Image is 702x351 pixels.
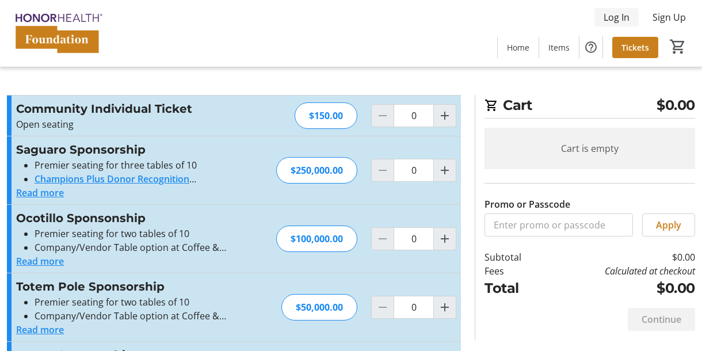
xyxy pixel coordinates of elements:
a: Tickets [612,37,658,58]
input: Totem Pole Sponsorship Quantity [394,296,434,319]
button: Help [579,36,602,59]
img: HonorHealth Foundation's Logo [7,5,109,62]
span: Apply [656,218,681,232]
h3: Totem Pole Sponsorship [16,278,268,295]
div: $100,000.00 [276,226,357,252]
label: Promo or Passcode [484,197,570,211]
td: $0.00 [545,250,695,264]
li: amenities [35,172,262,186]
button: Read more [16,186,64,200]
h2: Cart [484,95,695,119]
li: Company/Vendor Table option at Coffee & Networking [35,241,262,254]
button: Log In [594,8,639,26]
li: Premier seating for two tables of 10 [35,227,262,241]
div: $50,000.00 [281,294,357,321]
button: Read more [16,323,64,337]
input: Ocotillo Sponsonship Quantity [394,227,434,250]
input: Enter promo or passcode [484,213,633,236]
h3: Community Individual Ticket [16,100,268,117]
input: Community Individual Ticket Quantity [394,104,434,127]
td: Calculated at checkout [545,264,695,278]
span: Tickets [621,41,649,54]
span: Home [507,41,529,54]
td: Subtotal [484,250,545,264]
td: Total [484,278,545,299]
div: $150.00 [295,102,357,129]
button: Increment by one [434,159,456,181]
button: Increment by one [434,105,456,127]
span: Log In [604,10,629,24]
p: Open seating [16,117,268,131]
li: Company/Vendor Table option at Coffee & Networking [35,309,268,323]
span: Items [548,41,570,54]
li: Premier seating for three tables of 10 [35,158,262,172]
button: Apply [642,213,695,236]
button: Cart [667,36,688,57]
button: Increment by one [434,228,456,250]
span: $0.00 [657,95,695,116]
a: Champions Plus Donor Recognition Society [35,173,196,199]
h3: Saguaro Sponsorship [16,141,262,158]
button: Increment by one [434,296,456,318]
div: $250,000.00 [276,157,357,184]
div: Cart is empty [484,128,695,169]
input: Saguaro Sponsorship Quantity [394,159,434,182]
span: Sign Up [653,10,686,24]
td: $0.00 [545,278,695,299]
td: Fees [484,264,545,278]
a: Home [498,37,539,58]
li: Premier seating for two tables of 10 [35,295,268,309]
button: Read more [16,254,64,268]
button: Sign Up [643,8,695,26]
a: Items [539,37,579,58]
h3: Ocotillo Sponsonship [16,209,262,227]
